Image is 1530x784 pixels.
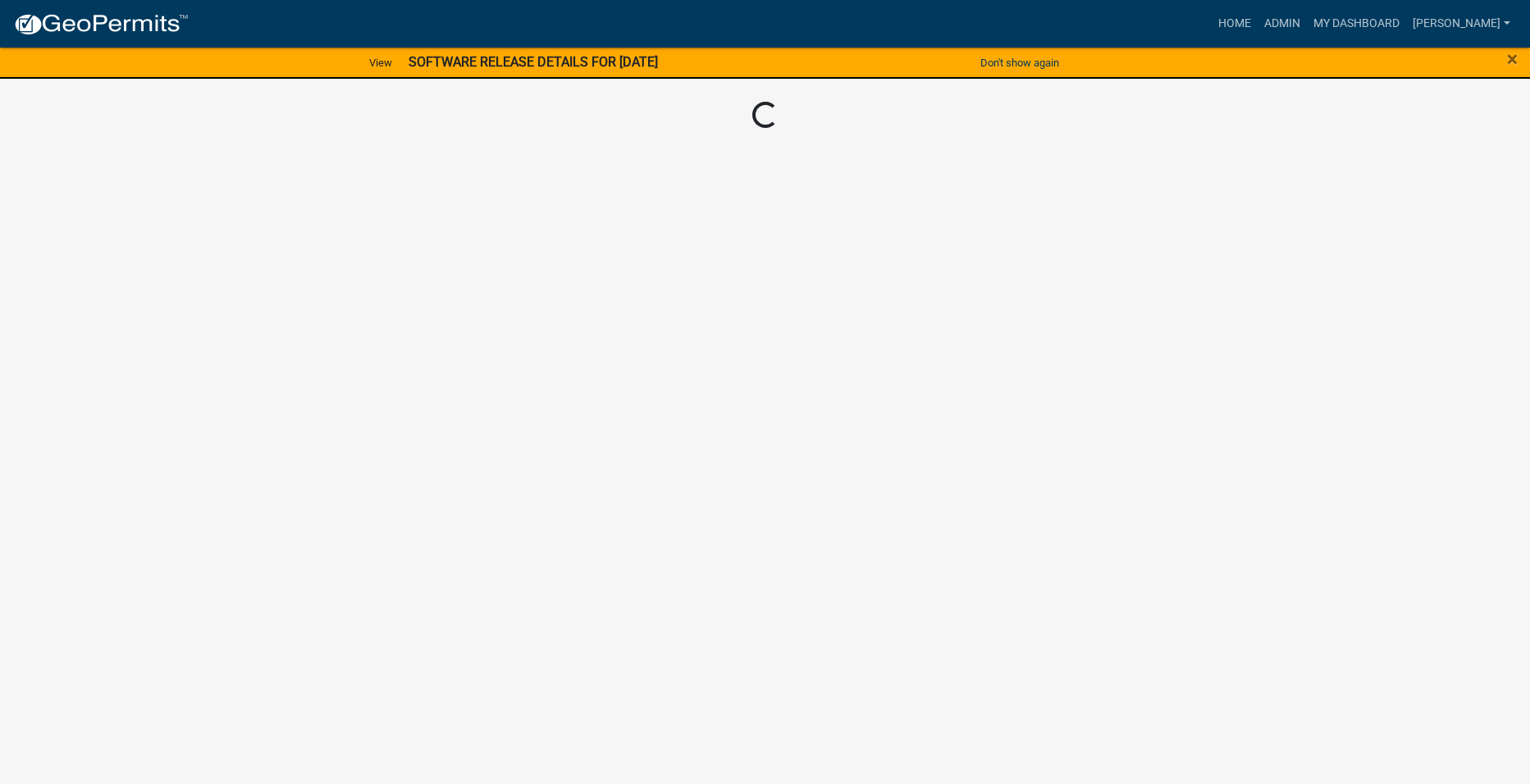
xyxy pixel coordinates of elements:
a: View [363,49,399,76]
a: Admin [1258,8,1307,39]
button: Close [1507,49,1518,69]
a: Home [1212,8,1258,39]
span: × [1507,48,1518,71]
strong: SOFTWARE RELEASE DETAILS FOR [DATE] [409,54,658,70]
a: [PERSON_NAME] [1406,8,1517,39]
button: Don't show again [974,49,1066,76]
a: My Dashboard [1307,8,1406,39]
